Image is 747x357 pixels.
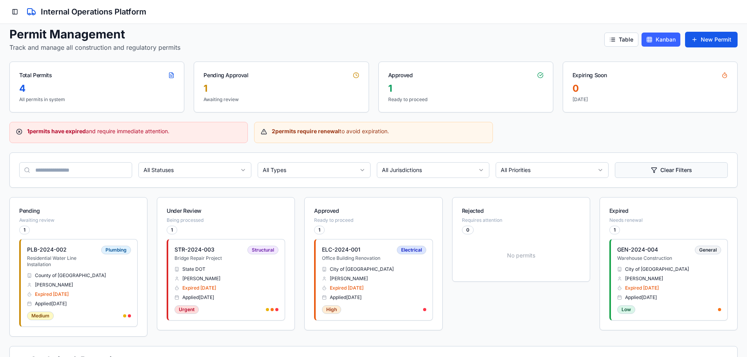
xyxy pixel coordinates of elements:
div: to avoid expiration. [261,127,486,135]
div: Inspection pending [266,308,269,311]
p: No permits [462,252,580,259]
div: Approved [314,207,433,215]
button: Clear Filters [615,162,728,178]
div: General [695,246,721,254]
p: Track and manage all construction and regulatory permits [9,43,180,52]
button: New Permit [685,32,738,47]
span: City of [GEOGRAPHIC_DATA] [625,266,689,272]
span: Applied [DATE] [625,294,657,301]
div: Documents missing [128,314,131,317]
div: 1 [167,226,177,234]
div: Expired [609,207,728,215]
span: [PERSON_NAME] [182,275,220,282]
div: Pending [19,207,138,215]
div: Expiring Soon [573,71,607,79]
div: Electrical [397,246,426,254]
div: 0 [462,226,474,234]
h4: STR-2024-003 [174,246,222,254]
div: Documents missing [423,308,426,311]
div: 1 [609,226,620,234]
strong: 2 permits require renewal [272,128,340,134]
div: Total Permits [19,71,52,79]
p: All permits in system [19,96,174,103]
span: Applied [DATE] [330,294,362,301]
div: Needs renewal [609,217,728,223]
div: Approved [388,71,413,79]
h1: Permit Management [9,27,180,41]
h4: ELC-2024-001 [322,246,380,254]
div: Renewal required [718,308,721,311]
h2: Internal Operations Platform [41,6,146,17]
span: County of [GEOGRAPHIC_DATA] [35,272,106,279]
p: Bridge Repair Project [174,255,222,261]
span: City of [GEOGRAPHIC_DATA] [330,266,394,272]
button: Kanban [642,33,680,47]
div: Medium [27,312,54,320]
div: Plumbing [101,246,131,254]
p: [DATE] [573,96,728,103]
div: Inspection pending [123,314,126,317]
span: [PERSON_NAME] [330,275,368,282]
h4: PLB-2024-002 [27,246,101,254]
div: Rejected [462,207,580,215]
span: [PERSON_NAME] [625,275,663,282]
span: [PERSON_NAME] [35,282,73,288]
div: Urgent [174,305,199,314]
div: 1 [19,226,30,234]
h4: GEN-2024-004 [617,246,672,254]
span: Applied [DATE] [35,301,67,307]
div: Low [617,305,635,314]
div: 0 [573,82,728,95]
p: Awaiting review [204,96,359,103]
span: Expired [DATE] [330,285,364,291]
div: Being processed [167,217,285,223]
div: and require immediate attention. [16,127,241,135]
p: Ready to proceed [388,96,543,103]
div: Pending Approval [204,71,248,79]
p: Warehouse Construction [617,255,672,261]
div: Awaiting review [19,217,138,223]
span: Applied [DATE] [182,294,214,301]
span: State DOT [182,266,205,272]
strong: 1 permits have expired [27,128,86,134]
div: 1 [314,226,325,234]
span: Expired [DATE] [35,291,69,297]
span: Expired [DATE] [182,285,216,291]
button: Table [604,33,638,47]
div: Renewal required [271,308,274,311]
div: 4 [19,82,174,95]
div: 1 [388,82,543,95]
div: Ready to proceed [314,217,433,223]
div: Structural [247,246,278,254]
p: Residential Water Line Installation [27,255,101,268]
div: 1 [204,82,359,95]
p: Office Building Renovation [322,255,380,261]
div: Under Review [167,207,285,215]
div: Documents missing [275,308,278,311]
div: Requires attention [462,217,580,223]
span: Expired [DATE] [625,285,659,291]
div: High [322,305,341,314]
